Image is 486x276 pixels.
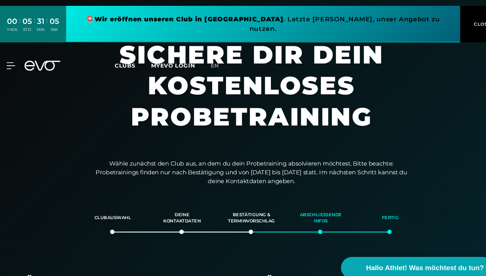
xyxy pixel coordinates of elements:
div: SEK [53,25,61,30]
h1: Sichere dir dein kostenloses Probetraining [74,37,412,139]
a: MYEVO LOGIN [148,59,190,65]
div: 05 [53,15,61,25]
div: TAGE [12,25,22,30]
span: Hallo Athlet! Was möchtest du tun? [351,248,462,258]
div: 31 [40,15,48,25]
a: Clubs [114,58,148,65]
div: Fertig [350,196,397,216]
h3: Wähle eine unverbindliche Terminpräferenz [18,259,468,270]
div: : [50,15,51,35]
div: 00 [12,15,22,25]
p: Wähle zunächst den Club aus, an dem du dein Probetraining absolvieren möchtest. Bitte beachte: Pr... [96,150,390,175]
button: CLOSE [440,6,480,40]
button: Hallo Athlet! Was möchtest du tun? [328,243,471,263]
div: Abschließende Infos [285,196,332,216]
div: : [37,15,39,35]
span: CLOSE [451,19,469,26]
div: 05 [27,15,36,25]
div: Bestätigung & Terminvorschlag [219,196,267,216]
div: Deine Kontaktdaten [154,196,201,216]
span: en [204,59,212,65]
div: MIN [40,25,48,30]
div: Clubauswahl [89,196,136,216]
a: en [204,58,221,66]
div: STD [27,25,36,30]
span: Clubs [114,59,133,65]
div: : [24,15,25,35]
